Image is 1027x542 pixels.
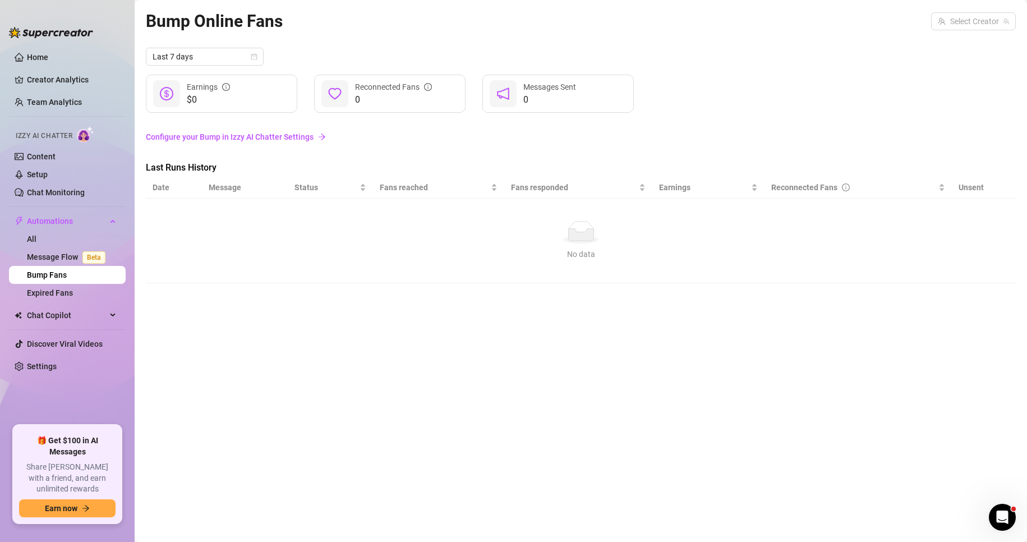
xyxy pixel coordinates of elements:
span: info-circle [222,83,230,91]
th: Fans reached [373,177,504,199]
span: notification [496,87,510,100]
button: Earn nowarrow-right [19,499,116,517]
th: Fans responded [504,177,652,199]
a: Team Analytics [27,98,82,107]
span: 🎁 Get $100 in AI Messages [19,435,116,457]
span: Last Runs History [146,161,334,174]
span: info-circle [424,83,432,91]
a: Home [27,53,48,62]
span: thunderbolt [15,217,24,226]
span: Fans reached [380,181,489,194]
span: Automations [27,212,107,230]
span: Earnings [659,181,749,194]
span: Messages Sent [523,82,576,91]
span: dollar [160,87,173,100]
a: Expired Fans [27,288,73,297]
iframe: Intercom live chat [989,504,1016,531]
th: Status [288,177,373,199]
span: arrow-right [82,504,90,512]
span: heart [328,87,342,100]
article: Bump Online Fans [146,8,283,34]
span: 0 [523,93,576,107]
img: Chat Copilot [15,311,22,319]
a: Discover Viral Videos [27,339,103,348]
img: AI Chatter [77,126,94,143]
span: Beta [82,251,105,264]
a: Content [27,152,56,161]
div: Reconnected Fans [771,181,936,194]
a: Setup [27,170,48,179]
div: Reconnected Fans [355,81,432,93]
img: logo-BBDzfeDw.svg [9,27,93,38]
a: Settings [27,362,57,371]
th: Unsent [952,177,991,199]
a: Configure your Bump in Izzy AI Chatter Settingsarrow-right [146,126,1016,148]
span: team [1003,18,1010,25]
div: No data [157,248,1005,260]
span: Last 7 days [153,48,257,65]
span: $0 [187,93,230,107]
span: Share [PERSON_NAME] with a friend, and earn unlimited rewards [19,462,116,495]
a: Creator Analytics [27,71,117,89]
th: Date [146,177,202,199]
span: 0 [355,93,432,107]
a: Message FlowBeta [27,252,110,261]
span: calendar [251,53,257,60]
span: arrow-right [318,133,326,141]
div: Earnings [187,81,230,93]
a: All [27,235,36,244]
th: Earnings [652,177,765,199]
span: info-circle [842,183,850,191]
a: Configure your Bump in Izzy AI Chatter Settings [146,131,1016,143]
span: Izzy AI Chatter [16,131,72,141]
span: Chat Copilot [27,306,107,324]
span: Status [294,181,357,194]
span: Earn now [45,504,77,513]
a: Chat Monitoring [27,188,85,197]
span: Fans responded [511,181,637,194]
th: Message [202,177,287,199]
a: Bump Fans [27,270,67,279]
